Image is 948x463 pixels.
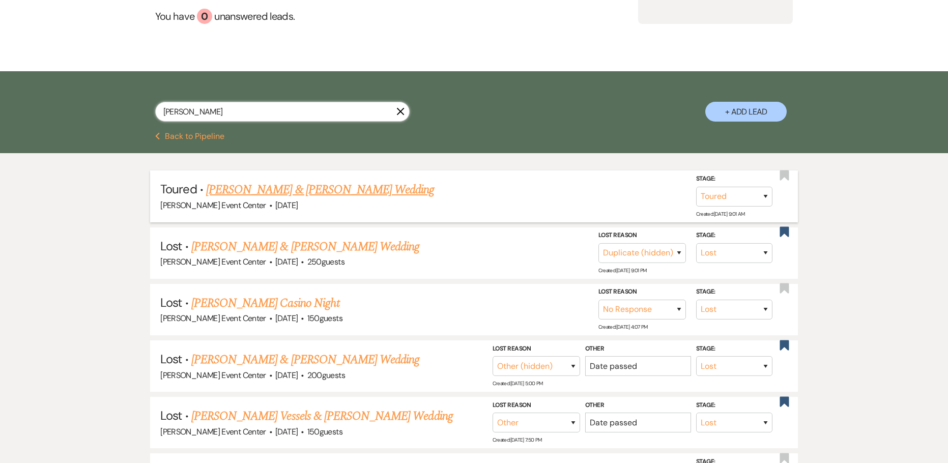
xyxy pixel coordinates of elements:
span: 200 guests [307,370,345,381]
span: Lost [160,238,182,254]
a: [PERSON_NAME] & [PERSON_NAME] Wedding [191,238,419,256]
label: Stage: [696,400,772,411]
span: [DATE] [275,256,298,267]
a: [PERSON_NAME] Vessels & [PERSON_NAME] Wedding [191,407,453,425]
span: 250 guests [307,256,344,267]
span: Lost [160,408,182,423]
a: [PERSON_NAME] & [PERSON_NAME] Wedding [191,351,419,369]
span: 150 guests [307,426,342,437]
span: Lost [160,351,182,367]
a: You have 0 unanswered leads. [155,9,638,24]
label: Lost Reason [598,230,686,241]
span: 150 guests [307,313,342,324]
span: [PERSON_NAME] Event Center [160,313,266,324]
span: [PERSON_NAME] Event Center [160,200,266,211]
label: Other [585,400,691,411]
label: Lost Reason [493,343,580,354]
button: Back to Pipeline [155,132,225,140]
input: Search by name, event date, email address or phone number [155,102,410,122]
span: Created: [DATE] 9:01 PM [598,267,647,274]
span: [PERSON_NAME] Event Center [160,256,266,267]
span: [PERSON_NAME] Event Center [160,426,266,437]
span: Created: [DATE] 9:01 AM [696,211,745,217]
span: Created: [DATE] 4:07 PM [598,324,648,330]
span: [PERSON_NAME] Event Center [160,370,266,381]
label: Stage: [696,343,772,354]
span: [DATE] [275,200,298,211]
label: Lost Reason [493,400,580,411]
label: Stage: [696,286,772,298]
label: Stage: [696,230,772,241]
button: + Add Lead [705,102,787,122]
div: 0 [197,9,212,24]
label: Stage: [696,173,772,185]
a: [PERSON_NAME] Casino Night [191,294,339,312]
span: [DATE] [275,370,298,381]
label: Lost Reason [598,286,686,298]
label: Other [585,343,691,354]
span: [DATE] [275,313,298,324]
a: [PERSON_NAME] & [PERSON_NAME] Wedding [206,181,434,199]
span: Lost [160,295,182,310]
span: Created: [DATE] 7:50 PM [493,437,542,443]
span: Created: [DATE] 5:00 PM [493,380,543,387]
span: [DATE] [275,426,298,437]
span: Toured [160,181,196,197]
